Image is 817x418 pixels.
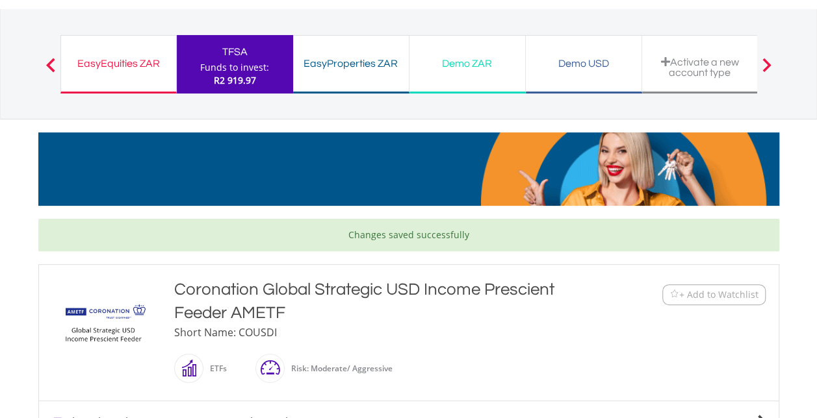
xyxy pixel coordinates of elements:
[174,278,582,325] div: Coronation Global Strategic USD Income Prescient Feeder AMETF
[301,55,401,73] div: EasyProperties ZAR
[185,43,285,61] div: TFSA
[69,55,168,73] div: EasyEquities ZAR
[38,219,779,251] div: Changes saved successfully
[650,56,750,78] div: Activate a new account type
[200,61,269,74] div: Funds to invest:
[214,74,256,86] span: R2 919.97
[203,353,227,384] div: ETFs
[55,291,152,351] img: TFSA.COUSDI.png
[417,55,517,73] div: Demo ZAR
[669,289,679,299] img: Watchlist
[38,132,779,206] img: EasyMortage Promotion Banner
[285,353,393,384] div: Risk: Moderate/ Aggressive
[679,288,759,301] span: + Add to Watchlist
[534,55,634,73] div: Demo USD
[174,325,582,340] div: Short Name: COUSDI
[662,284,766,305] button: Watchlist + Add to Watchlist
